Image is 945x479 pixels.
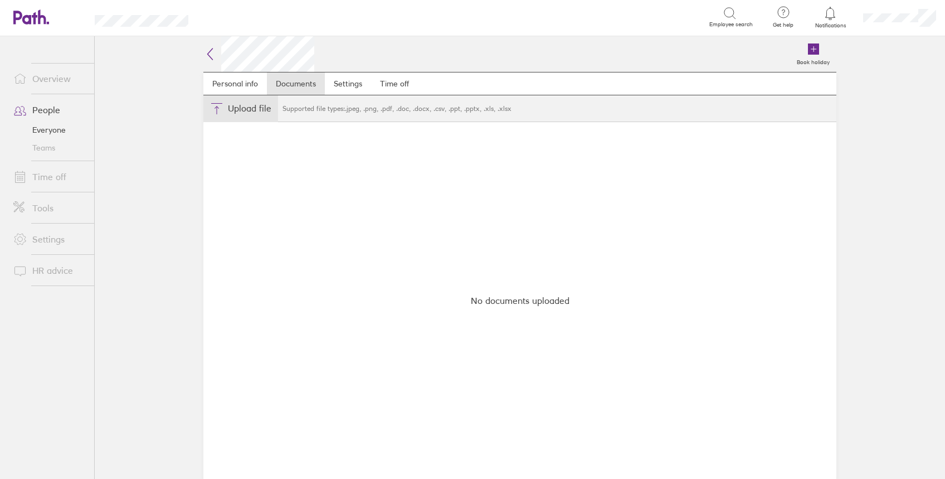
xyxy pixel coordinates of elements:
a: Tools [4,197,94,219]
button: Upload file [203,95,278,122]
a: People [4,99,94,121]
a: Settings [325,72,371,95]
span: Supported file types: .jpeg, .png, .pdf, .doc, .docx, .csv, .ppt, .pptx, .xls, .xlsx [278,105,516,113]
a: Time off [4,166,94,188]
a: Time off [371,72,418,95]
a: Settings [4,228,94,250]
a: Teams [4,139,94,157]
span: Notifications [812,22,849,29]
a: Overview [4,67,94,90]
a: Everyone [4,121,94,139]
label: Book holiday [790,56,836,66]
a: Notifications [812,6,849,29]
a: Documents [267,72,325,95]
span: Employee search [709,21,753,28]
span: Get help [765,22,801,28]
a: Personal info [203,72,267,95]
div: Search [218,12,247,22]
a: Book holiday [790,36,836,72]
div: No documents uploaded [210,129,830,472]
a: HR advice [4,259,94,282]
